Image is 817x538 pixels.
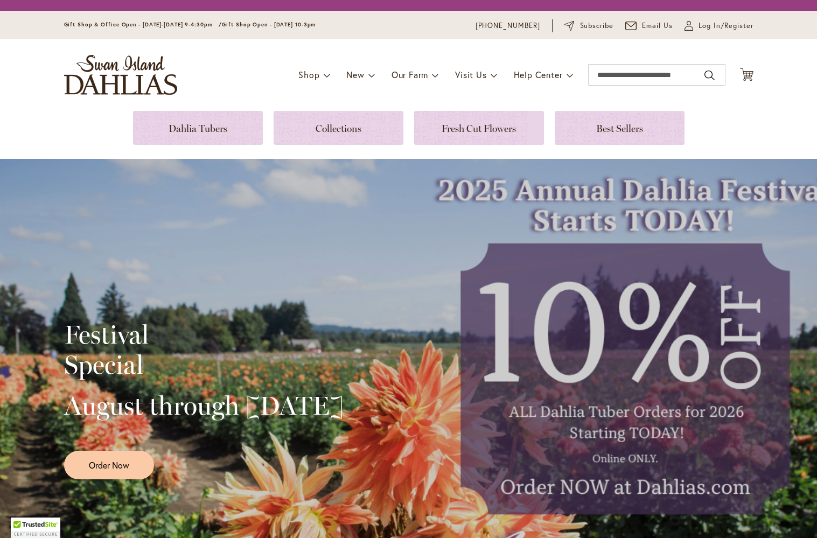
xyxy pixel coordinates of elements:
[685,20,753,31] a: Log In/Register
[455,69,486,80] span: Visit Us
[89,459,129,471] span: Order Now
[346,69,364,80] span: New
[64,319,344,380] h2: Festival Special
[564,20,613,31] a: Subscribe
[64,390,344,421] h2: August through [DATE]
[392,69,428,80] span: Our Farm
[64,55,177,95] a: store logo
[298,69,319,80] span: Shop
[699,20,753,31] span: Log In/Register
[476,20,541,31] a: [PHONE_NUMBER]
[642,20,673,31] span: Email Us
[580,20,614,31] span: Subscribe
[625,20,673,31] a: Email Us
[514,69,563,80] span: Help Center
[64,21,222,28] span: Gift Shop & Office Open - [DATE]-[DATE] 9-4:30pm /
[222,21,316,28] span: Gift Shop Open - [DATE] 10-3pm
[704,67,714,84] button: Search
[64,451,154,479] a: Order Now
